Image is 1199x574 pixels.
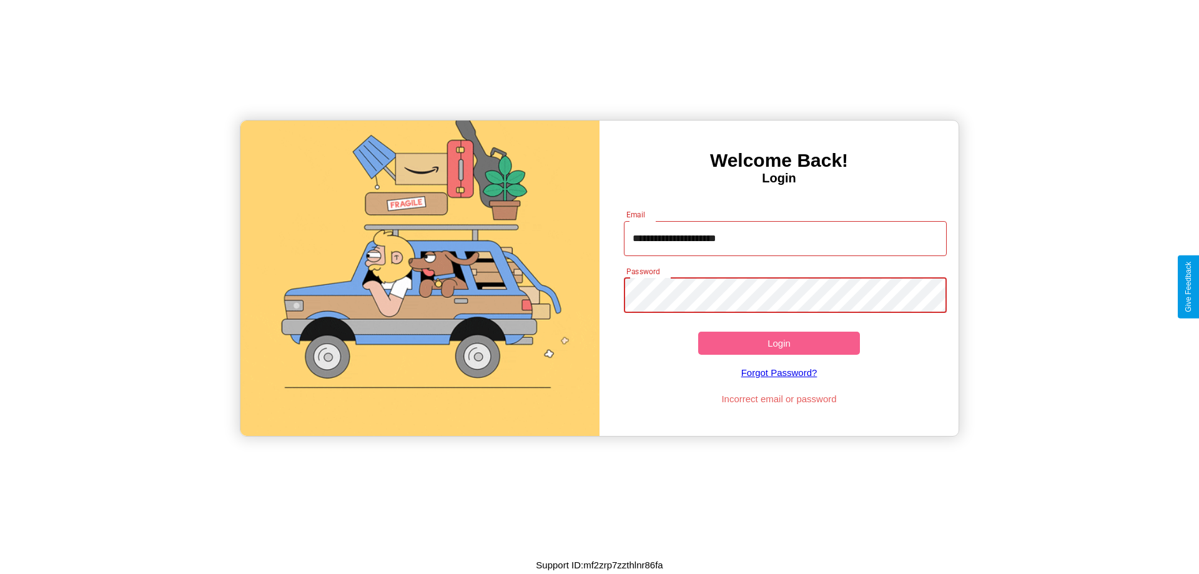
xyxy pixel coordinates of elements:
a: Forgot Password? [618,355,941,390]
h4: Login [599,171,959,186]
div: Give Feedback [1184,262,1193,312]
p: Incorrect email or password [618,390,941,407]
label: Email [626,209,646,220]
p: Support ID: mf2zrp7zzthlnr86fa [536,557,663,573]
button: Login [698,332,860,355]
h3: Welcome Back! [599,150,959,171]
img: gif [240,121,599,436]
label: Password [626,266,659,277]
